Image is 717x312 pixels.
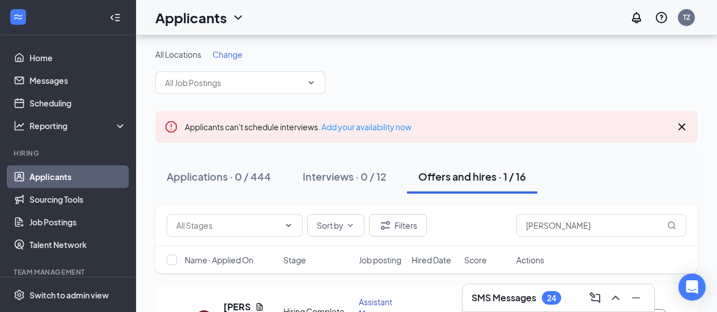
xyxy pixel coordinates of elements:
svg: Error [164,120,178,134]
span: Sort by [317,221,343,229]
a: Sourcing Tools [29,188,126,211]
svg: Notifications [630,11,643,24]
button: Minimize [627,289,645,307]
span: Applicants can't schedule interviews. [185,122,411,132]
button: ChevronUp [606,289,625,307]
span: Stage [283,254,306,266]
div: TZ [683,12,690,22]
span: All Locations [155,49,201,59]
h1: Applicants [155,8,227,27]
svg: Minimize [629,291,643,305]
svg: Analysis [14,120,25,131]
span: Score [464,254,487,266]
div: Interviews · 0 / 12 [303,169,387,183]
a: Home [29,46,126,69]
svg: WorkstreamLogo [12,11,24,23]
span: Actions [516,254,544,266]
div: Team Management [14,267,124,277]
svg: Collapse [109,12,121,23]
span: Change [213,49,243,59]
a: Applicants [29,165,126,188]
a: Scheduling [29,92,126,114]
a: Add your availability now [321,122,411,132]
button: Sort byChevronDown [307,214,364,237]
svg: ChevronUp [609,291,622,305]
span: Name · Applied On [185,254,253,266]
div: Reporting [29,120,127,131]
svg: ChevronDown [284,221,293,230]
div: Hiring [14,148,124,158]
div: Open Intercom Messenger [678,273,706,301]
svg: ChevronDown [231,11,245,24]
input: All Job Postings [165,76,302,89]
span: Job posting [359,254,401,266]
input: Search in offers and hires [516,214,686,237]
svg: Document [255,302,264,311]
svg: ChevronDown [346,221,355,230]
svg: Cross [675,120,689,134]
svg: Filter [379,219,392,232]
div: Offers and hires · 1 / 16 [418,169,526,183]
svg: ChevronDown [307,78,316,87]
span: Hired Date [411,254,451,266]
button: ComposeMessage [586,289,604,307]
a: Talent Network [29,233,126,256]
a: Job Postings [29,211,126,233]
svg: ComposeMessage [588,291,602,305]
a: Messages [29,69,126,92]
div: Switch to admin view [29,289,109,301]
svg: QuestionInfo [655,11,668,24]
input: All Stages [176,219,279,232]
h3: SMS Messages [472,292,536,304]
div: 24 [547,293,556,303]
svg: MagnifyingGlass [667,221,676,230]
svg: Settings [14,289,25,301]
button: Filter Filters [369,214,427,237]
div: Applications · 0 / 444 [167,169,271,183]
